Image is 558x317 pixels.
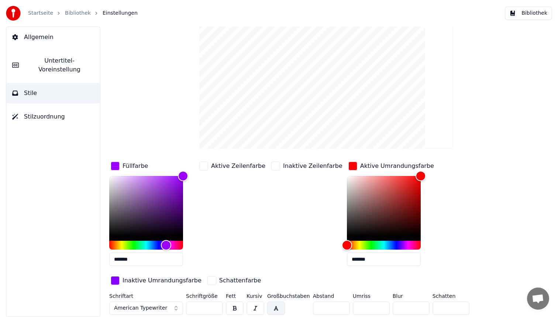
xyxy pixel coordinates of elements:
button: Bibliothek [505,7,552,20]
a: Startseite [28,10,53,17]
label: Schriftgröße [186,293,223,299]
button: Untertitel-Voreinstellung [6,50,100,80]
div: Hue [109,241,183,250]
nav: breadcrumb [28,10,138,17]
div: Füllfarbe [123,162,148,170]
button: Allgemein [6,27,100,47]
div: Hue [347,241,421,250]
label: Schriftart [109,293,183,299]
button: Aktive Umrandungsfarbe [347,160,435,172]
a: Bibliothek [65,10,91,17]
button: Schattenfarbe [206,275,262,286]
div: Aktive Zeilenfarbe [211,162,265,170]
button: Aktive Zeilenfarbe [198,160,267,172]
span: Einstellungen [103,10,138,17]
label: Umriss [353,293,390,299]
div: Inaktive Zeilenfarbe [283,162,342,170]
button: Stile [6,83,100,103]
span: Allgemein [24,33,54,42]
div: Color [347,176,421,236]
span: Stilzuordnung [24,112,65,121]
button: Füllfarbe [109,160,149,172]
button: Inaktive Umrandungsfarbe [109,275,203,286]
label: Großbuchstaben [267,293,310,299]
div: Schattenfarbe [219,276,261,285]
label: Fett [226,293,244,299]
button: Stilzuordnung [6,106,100,127]
span: American Typewriter [114,304,167,312]
button: Inaktive Zeilenfarbe [270,160,344,172]
label: Schatten [433,293,469,299]
span: Stile [24,89,37,98]
span: Untertitel-Voreinstellung [25,56,94,74]
div: Color [109,176,183,236]
label: Blur [393,293,430,299]
img: youka [6,6,21,21]
label: Abstand [313,293,350,299]
div: Chat öffnen [527,288,549,310]
div: Aktive Umrandungsfarbe [360,162,434,170]
label: Kursiv [247,293,264,299]
div: Inaktive Umrandungsfarbe [123,276,201,285]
